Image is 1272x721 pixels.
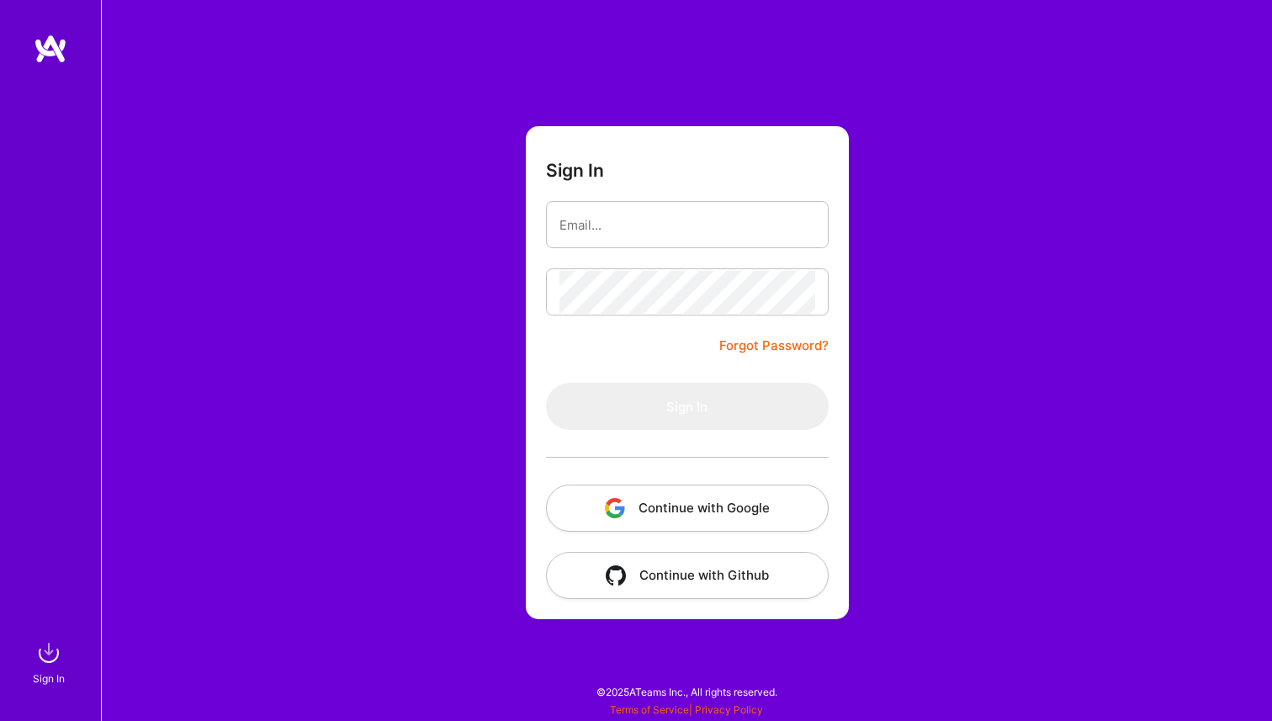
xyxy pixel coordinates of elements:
[35,636,66,687] a: sign inSign In
[606,565,626,586] img: icon
[33,670,65,687] div: Sign In
[546,383,829,430] button: Sign In
[695,703,763,716] a: Privacy Policy
[610,703,689,716] a: Terms of Service
[719,336,829,356] a: Forgot Password?
[546,552,829,599] button: Continue with Github
[605,498,625,518] img: icon
[34,34,67,64] img: logo
[546,160,604,181] h3: Sign In
[101,671,1272,713] div: © 2025 ATeams Inc., All rights reserved.
[32,636,66,670] img: sign in
[610,703,763,716] span: |
[546,485,829,532] button: Continue with Google
[559,204,815,247] input: Email...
